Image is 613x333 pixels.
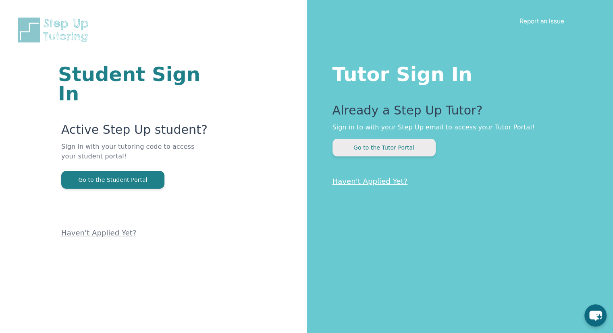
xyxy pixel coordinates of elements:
[61,171,164,189] button: Go to the Student Portal
[519,17,564,25] a: Report an Issue
[61,229,137,237] a: Haven't Applied Yet?
[332,103,581,123] p: Already a Step Up Tutor?
[61,176,164,183] a: Go to the Student Portal
[61,142,210,171] p: Sign in with your tutoring code to access your student portal!
[61,123,210,142] p: Active Step Up student?
[584,304,607,327] button: chat-button
[58,65,210,103] h1: Student Sign In
[16,16,94,44] img: Step Up Tutoring horizontal logo
[332,123,581,132] p: Sign in to with your Step Up email to access your Tutor Portal!
[332,139,436,156] button: Go to the Tutor Portal
[332,144,436,151] a: Go to the Tutor Portal
[332,61,581,84] h1: Tutor Sign In
[332,177,408,185] a: Haven't Applied Yet?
